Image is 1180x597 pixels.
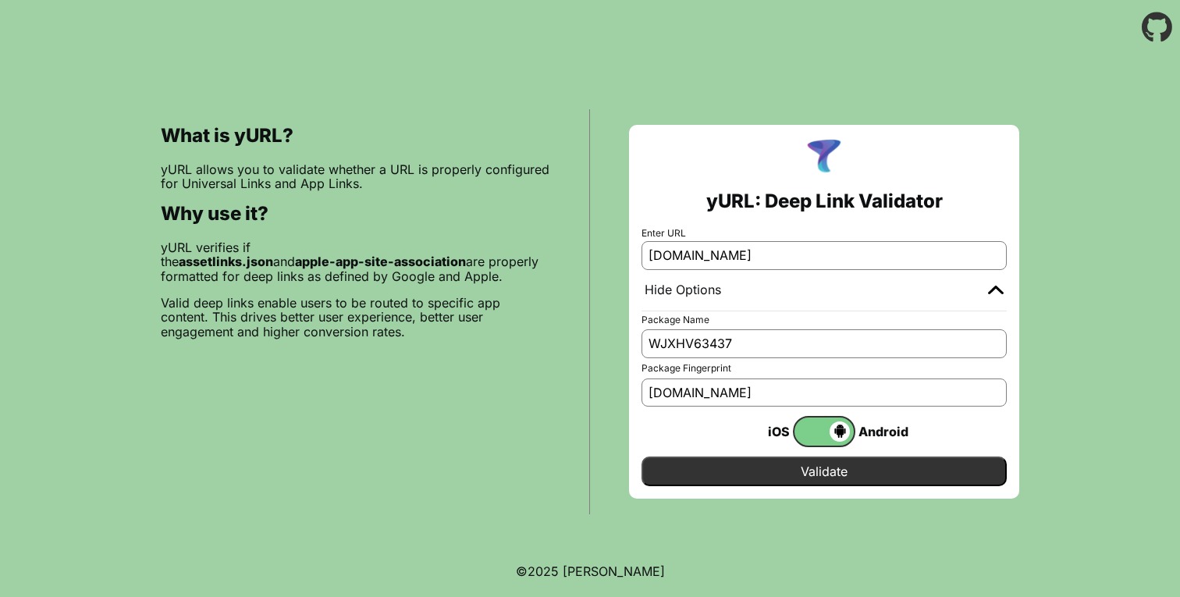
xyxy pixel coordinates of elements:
b: assetlinks.json [179,254,273,269]
p: Valid deep links enable users to be routed to specific app content. This drives better user exper... [161,296,550,339]
div: iOS [730,421,793,442]
label: Package Name [642,314,1007,325]
label: Package Fingerprint [642,363,1007,374]
a: Michael Ibragimchayev's Personal Site [563,563,665,579]
h2: Why use it? [161,203,550,225]
input: Validate [642,457,1007,486]
img: chevron [988,285,1004,294]
div: Hide Options [645,283,721,298]
input: e.g. https://app.chayev.com/xyx [642,241,1007,269]
h2: What is yURL? [161,125,550,147]
b: apple-app-site-association [295,254,466,269]
h2: yURL: Deep Link Validator [706,190,943,212]
img: yURL Logo [804,137,844,178]
span: 2025 [528,563,559,579]
footer: © [516,545,665,597]
label: Enter URL [642,228,1007,239]
p: yURL verifies if the and are properly formatted for deep links as defined by Google and Apple. [161,240,550,283]
p: yURL allows you to validate whether a URL is properly configured for Universal Links and App Links. [161,162,550,191]
div: Android [855,421,918,442]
